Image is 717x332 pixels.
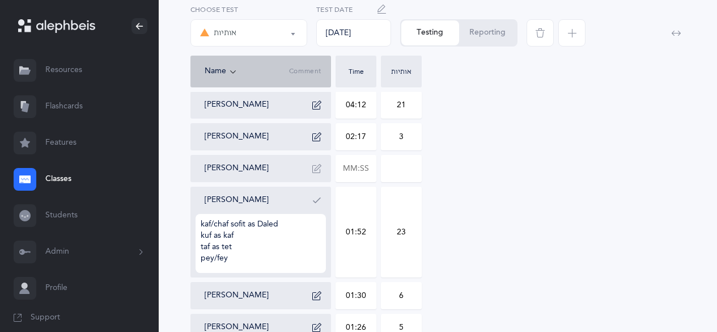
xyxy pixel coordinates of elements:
[336,156,376,182] input: MM:SS
[336,283,376,309] input: MM:SS
[205,65,289,78] div: Name
[289,67,321,76] span: Comment
[205,131,269,142] button: [PERSON_NAME]
[31,312,60,323] span: Support
[384,68,419,75] div: אותיות
[459,20,516,45] button: Reporting
[190,19,307,47] button: אותיות
[316,19,391,47] div: [DATE]
[205,290,269,301] button: [PERSON_NAME]
[190,5,307,15] label: Choose test
[338,68,374,75] div: Time
[205,163,269,174] button: [PERSON_NAME]
[336,124,376,150] input: MM:SS
[336,187,376,277] input: MM:SS
[205,99,269,111] button: [PERSON_NAME]
[336,92,376,118] input: MM:SS
[200,26,236,40] div: אותיות
[316,5,391,15] label: Test Date
[205,195,269,206] button: [PERSON_NAME]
